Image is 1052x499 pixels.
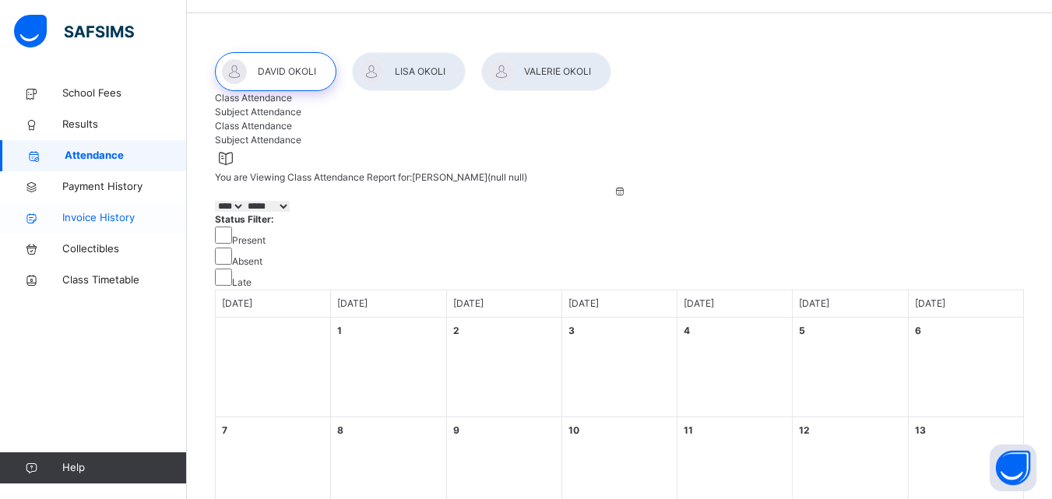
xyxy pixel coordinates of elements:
div: Day of Week [447,290,562,318]
div: 4 [684,324,690,338]
span: Class Attendance [215,92,292,104]
div: 3 [568,324,575,338]
span: Class Timetable [62,272,187,288]
span: School Fees [62,86,187,101]
span: Class Attendance [215,120,292,132]
div: Events for day 3 [562,318,677,417]
span: (null null) [487,171,527,183]
label: Present [232,234,266,246]
div: Day of Week [216,290,331,318]
div: 2 [453,324,459,338]
div: Day of Week [909,290,1024,318]
div: 12 [799,423,810,438]
div: Day of Week [793,290,908,318]
div: 13 [915,423,926,438]
span: Status Filter: [215,213,274,225]
div: 9 [453,423,459,438]
div: Day of Week [331,290,446,318]
span: Results [62,117,187,132]
span: You are Viewing Class Attendance Report for: [215,171,412,183]
label: Late [232,276,252,288]
div: Events for day 5 [793,318,908,417]
div: Day of Week [562,290,677,318]
span: Collectibles [62,241,187,257]
img: safsims [14,15,134,47]
div: Events for day 2 [447,318,562,417]
div: Empty Day [216,318,331,417]
div: Events for day 1 [331,318,446,417]
label: Absent [232,255,262,267]
span: Subject Attendance [215,106,301,118]
div: 8 [337,423,343,438]
span: Attendance [65,148,187,163]
span: Invoice History [62,210,187,226]
span: Help [62,460,186,476]
button: Open asap [990,445,1036,491]
div: Events for day 4 [677,318,793,417]
div: 5 [799,324,805,338]
div: 1 [337,324,342,338]
div: Day of Week [677,290,793,318]
span: [PERSON_NAME] [412,171,487,183]
span: Payment History [62,179,187,195]
div: 10 [568,423,579,438]
div: Events for day 6 [909,318,1024,417]
div: 7 [222,423,227,438]
span: Subject Attendance [215,134,301,146]
div: 11 [684,423,693,438]
div: 6 [915,324,921,338]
